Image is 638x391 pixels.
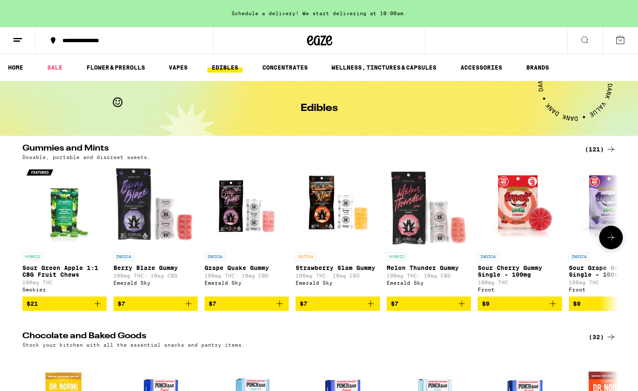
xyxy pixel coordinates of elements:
img: Emerald Sky - Strawberry Slam Gummy [296,164,380,248]
p: INDICA [205,253,225,260]
p: 100mg THC: 10mg CBD [113,273,198,278]
img: Emerald Sky - Melon Thunder Gummy [387,164,471,248]
span: $9 [482,300,490,307]
a: Open page for Grape Quake Gummy from Emerald Sky [205,164,289,297]
p: 100mg THC [478,280,562,285]
h1: Edibles [301,103,338,113]
span: $21 [27,300,38,307]
a: ACCESSORIES [456,62,506,73]
a: (32) [589,332,616,342]
a: (121) [585,144,616,154]
a: Open page for Sour Green Apple 1:1 CBG Fruit Chews from Smokiez [22,164,107,297]
p: Sour Green Apple 1:1 CBG Fruit Chews [22,264,107,278]
p: Dosable, portable and discreet sweets. [22,154,151,160]
p: Melon Thunder Gummy [387,264,471,271]
p: Stock your kitchen with all the essential snacks and pantry items. [22,342,245,348]
p: INDICA [478,253,498,260]
span: Hi. Need any help? [5,6,61,13]
span: $9 [573,300,581,307]
button: Add to bag [113,297,198,311]
p: 100mg THC [22,280,107,285]
h2: Gummies and Mints [22,144,575,154]
a: HOME [4,62,27,73]
a: SALE [43,62,67,73]
button: Add to bag [296,297,380,311]
p: 100mg THC: 10mg CBD [205,273,289,278]
a: Open page for Berry Blaze Gummy from Emerald Sky [113,164,198,297]
p: 100mg THC: 10mg CBD [296,273,380,278]
span: $7 [209,300,216,307]
button: Add to bag [387,297,471,311]
div: Emerald Sky [205,280,289,286]
img: Froot - Sour Cherry Gummy Single - 100mg [478,164,562,248]
a: VAPES [164,62,192,73]
p: Berry Blaze Gummy [113,264,198,271]
span: $7 [118,300,125,307]
a: Open page for Strawberry Slam Gummy from Emerald Sky [296,164,380,297]
div: Emerald Sky [113,280,198,286]
p: HYBRID [387,253,407,260]
a: WELLNESS, TINCTURES & CAPSULES [327,62,441,73]
div: Emerald Sky [387,280,471,286]
img: Smokiez - Sour Green Apple 1:1 CBG Fruit Chews [22,164,107,248]
p: Strawberry Slam Gummy [296,264,380,271]
p: INDICA [113,253,134,260]
a: EDIBLES [207,62,242,73]
a: BRANDS [522,62,553,73]
p: Grape Quake Gummy [205,264,289,271]
button: Add to bag [478,297,562,311]
p: INDICA [569,253,589,260]
span: $7 [391,300,398,307]
h2: Chocolate and Baked Goods [22,332,575,342]
img: Emerald Sky - Berry Blaze Gummy [113,164,198,248]
div: Smokiez [22,287,107,292]
p: HYBRID [22,253,43,260]
a: CONCENTRATES [258,62,312,73]
p: Sour Cherry Gummy Single - 100mg [478,264,562,278]
button: Add to bag [22,297,107,311]
div: Froot [478,287,562,292]
img: Emerald Sky - Grape Quake Gummy [205,164,289,248]
div: Emerald Sky [296,280,380,286]
span: $7 [300,300,307,307]
a: FLOWER & PREROLLS [82,62,149,73]
a: Open page for Sour Cherry Gummy Single - 100mg from Froot [478,164,562,297]
p: 100mg THC: 10mg CBD [387,273,471,278]
p: SATIVA [296,253,316,260]
button: Add to bag [205,297,289,311]
a: Open page for Melon Thunder Gummy from Emerald Sky [387,164,471,297]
